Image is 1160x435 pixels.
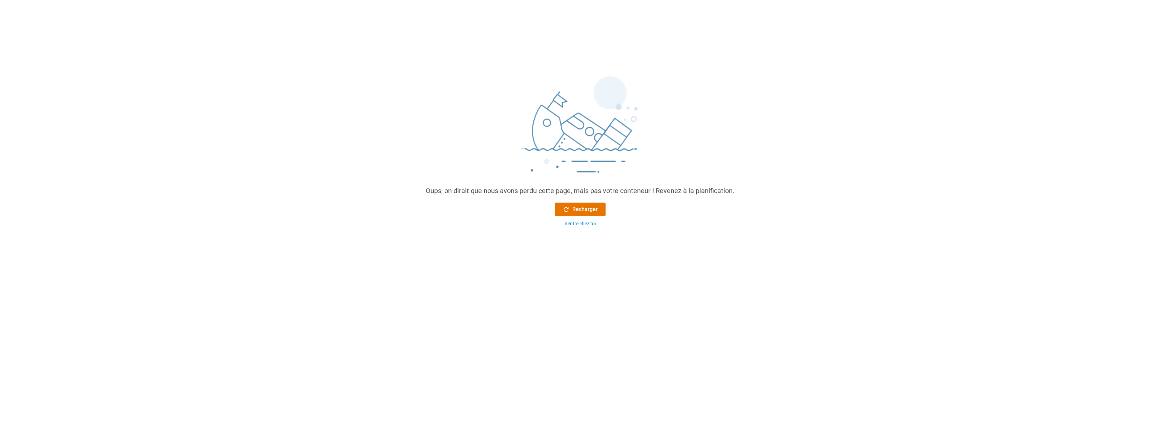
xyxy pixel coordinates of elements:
[426,186,734,196] div: Oups, on dirait que nous avons perdu cette page, mais pas votre conteneur ! Revenez à la planific...
[555,220,606,227] button: Rentre chez toi
[555,203,606,216] button: Recharger
[479,73,682,186] img: sinking_ship.png
[565,220,596,227] div: Rentre chez toi
[572,205,598,213] font: Recharger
